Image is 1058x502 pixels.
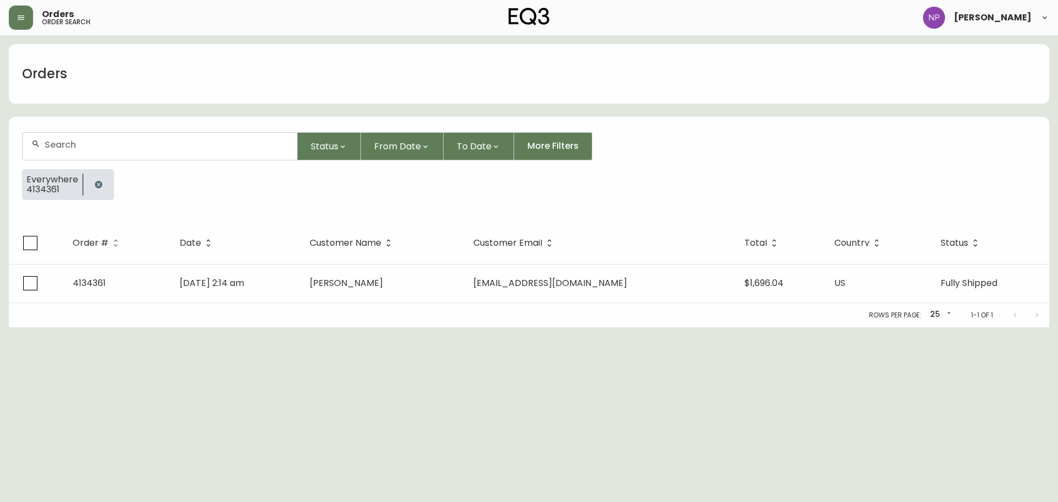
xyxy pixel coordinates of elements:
button: Status [298,132,361,160]
p: 1-1 of 1 [971,310,993,320]
span: Customer Name [310,238,396,248]
span: Status [941,238,983,248]
button: To Date [444,132,514,160]
p: Rows per page: [869,310,921,320]
span: Country [834,240,870,246]
span: Status [941,240,968,246]
h1: Orders [22,64,67,83]
span: Orders [42,10,74,19]
span: Everywhere [26,175,78,185]
span: 4134361 [73,277,106,289]
span: More Filters [527,140,579,152]
input: Search [45,139,288,150]
span: Status [311,139,338,153]
div: 25 [926,306,953,324]
span: Total [744,238,781,248]
span: From Date [374,139,421,153]
img: logo [509,8,549,25]
span: [PERSON_NAME] [310,277,383,289]
span: Customer Email [473,238,557,248]
span: Country [834,238,884,248]
span: Date [180,240,201,246]
span: Order # [73,238,123,248]
span: 4134361 [26,185,78,195]
img: 50f1e64a3f95c89b5c5247455825f96f [923,7,945,29]
span: Total [744,240,767,246]
span: [DATE] 2:14 am [180,277,244,289]
button: From Date [361,132,444,160]
span: To Date [457,139,492,153]
h5: order search [42,19,90,25]
span: Order # [73,240,109,246]
span: Date [180,238,215,248]
button: More Filters [514,132,592,160]
span: US [834,277,845,289]
span: Fully Shipped [941,277,997,289]
span: [EMAIL_ADDRESS][DOMAIN_NAME] [473,277,627,289]
span: [PERSON_NAME] [954,13,1032,22]
span: Customer Name [310,240,381,246]
span: Customer Email [473,240,542,246]
span: $1,696.04 [744,277,784,289]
